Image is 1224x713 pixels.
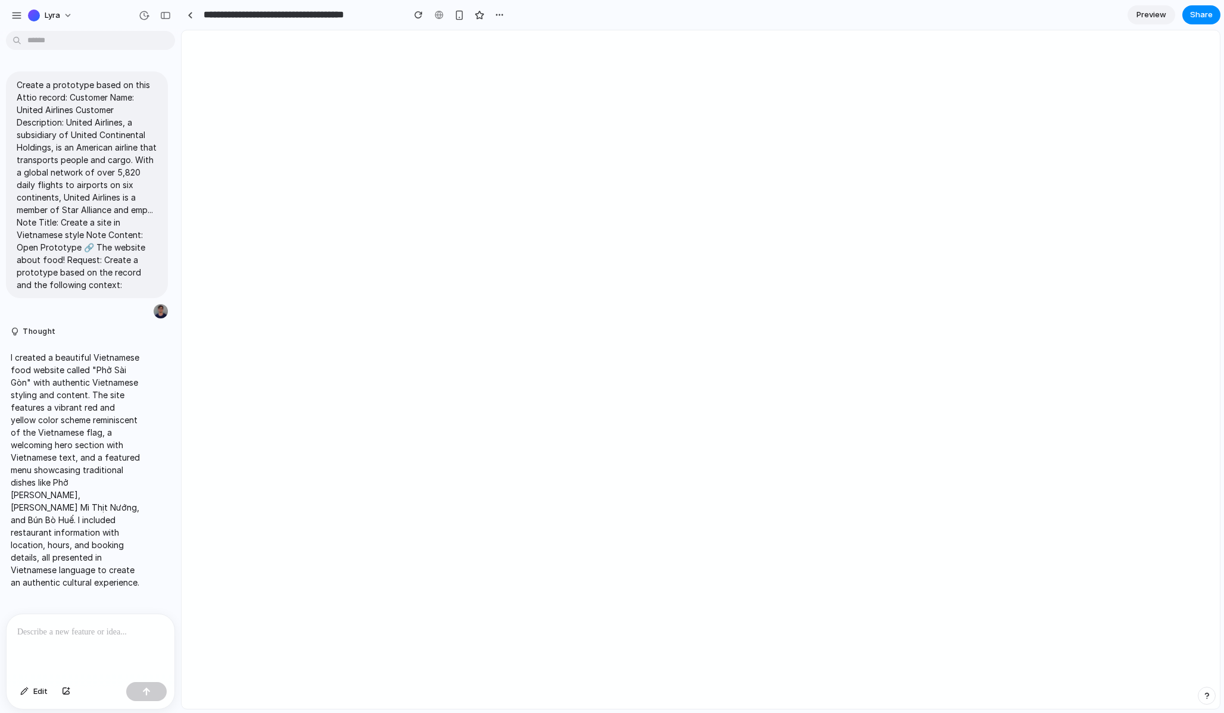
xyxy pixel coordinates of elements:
[33,686,48,698] span: Edit
[17,79,157,291] p: Create a prototype based on this Attio record: Customer Name: United Airlines Customer Descriptio...
[1190,9,1213,21] span: Share
[1182,5,1220,24] button: Share
[1136,9,1166,21] span: Preview
[1128,5,1175,24] a: Preview
[23,6,79,25] button: Lyra
[11,351,140,589] p: I created a beautiful Vietnamese food website called "Phở Sài Gòn" with authentic Vietnamese styl...
[45,10,60,21] span: Lyra
[14,682,54,701] button: Edit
